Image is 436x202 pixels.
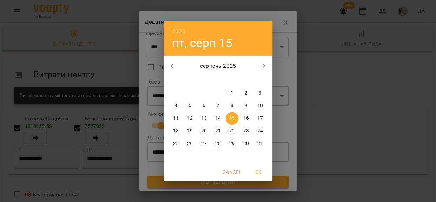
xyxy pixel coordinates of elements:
[215,128,221,135] p: 21
[212,112,224,125] button: 14
[240,76,252,83] span: сб
[217,102,219,109] p: 7
[231,90,233,97] p: 1
[257,140,263,147] p: 31
[203,102,205,109] p: 6
[229,128,235,135] p: 22
[170,125,182,137] button: 18
[254,99,266,112] button: 10
[259,90,262,97] p: 3
[180,62,256,70] p: серпень 2025
[254,76,266,83] span: нд
[245,90,247,97] p: 2
[174,102,177,109] p: 4
[226,76,238,83] span: пт
[173,128,179,135] p: 18
[198,99,210,112] button: 6
[254,137,266,150] button: 31
[201,115,207,122] p: 13
[184,76,196,83] span: вт
[243,140,249,147] p: 30
[226,99,238,112] button: 8
[173,140,179,147] p: 25
[184,125,196,137] button: 19
[170,112,182,125] button: 11
[257,115,263,122] p: 17
[173,115,179,122] p: 11
[226,112,238,125] button: 15
[226,87,238,99] button: 1
[240,99,252,112] button: 9
[187,140,193,147] p: 26
[184,137,196,150] button: 26
[189,102,191,109] p: 5
[170,137,182,150] button: 25
[212,125,224,137] button: 21
[226,137,238,150] button: 29
[229,140,235,147] p: 29
[226,125,238,137] button: 22
[172,36,232,50] button: пт, серп 15
[187,115,193,122] p: 12
[223,168,242,176] span: Cancel
[170,99,182,112] button: 4
[247,166,270,178] button: OK
[198,137,210,150] button: 27
[245,102,247,109] p: 9
[201,140,207,147] p: 27
[243,115,249,122] p: 16
[229,115,235,122] p: 15
[184,99,196,112] button: 5
[231,102,233,109] p: 8
[212,99,224,112] button: 7
[243,128,249,135] p: 23
[198,76,210,83] span: ср
[240,87,252,99] button: 2
[240,112,252,125] button: 16
[215,115,221,122] p: 14
[257,128,263,135] p: 24
[212,137,224,150] button: 28
[184,112,196,125] button: 12
[198,125,210,137] button: 20
[201,128,207,135] p: 20
[254,87,266,99] button: 3
[240,125,252,137] button: 23
[240,137,252,150] button: 30
[172,26,185,36] button: 2025
[254,125,266,137] button: 24
[254,112,266,125] button: 17
[170,76,182,83] span: пн
[250,168,267,176] span: OK
[220,166,244,178] button: Cancel
[215,140,221,147] p: 28
[187,128,193,135] p: 19
[257,102,263,109] p: 10
[198,112,210,125] button: 13
[212,76,224,83] span: чт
